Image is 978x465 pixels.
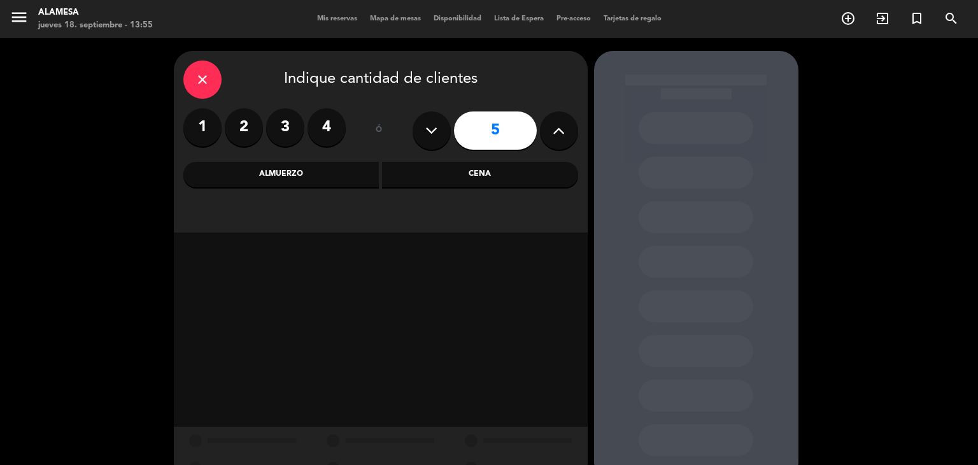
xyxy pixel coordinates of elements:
[266,108,304,147] label: 3
[364,15,427,22] span: Mapa de mesas
[909,11,925,26] i: turned_in_not
[944,11,959,26] i: search
[488,15,550,22] span: Lista de Espera
[38,6,153,19] div: Alamesa
[550,15,597,22] span: Pre-acceso
[875,11,890,26] i: exit_to_app
[427,15,488,22] span: Disponibilidad
[183,61,578,99] div: Indique cantidad de clientes
[311,15,364,22] span: Mis reservas
[10,8,29,27] i: menu
[195,72,210,87] i: close
[308,108,346,147] label: 4
[840,11,856,26] i: add_circle_outline
[183,162,379,187] div: Almuerzo
[358,108,400,153] div: ó
[597,15,668,22] span: Tarjetas de regalo
[10,8,29,31] button: menu
[38,19,153,32] div: jueves 18. septiembre - 13:55
[225,108,263,147] label: 2
[183,108,222,147] label: 1
[382,162,578,187] div: Cena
